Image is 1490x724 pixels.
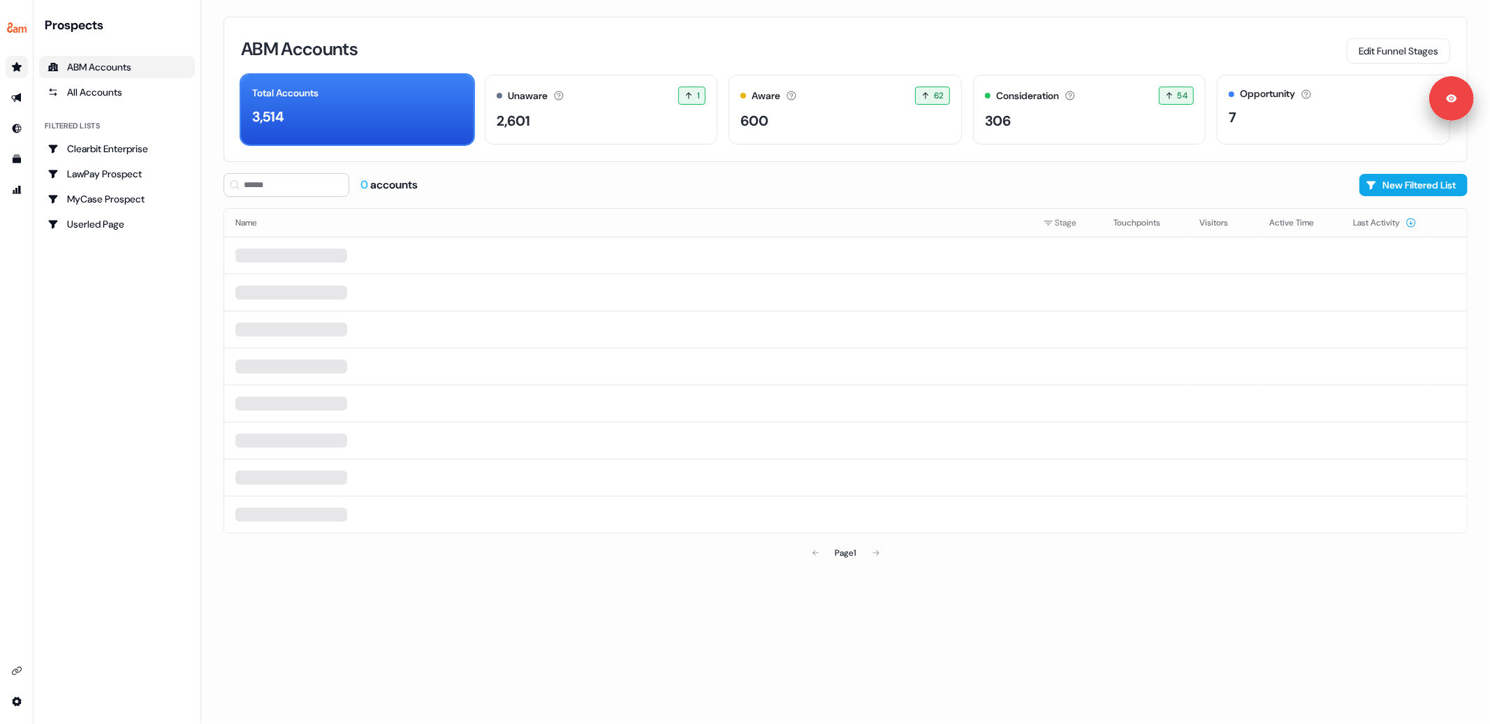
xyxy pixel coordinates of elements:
div: ABM Accounts [48,60,187,74]
a: Go to Clearbit Enterprise [39,138,195,160]
button: Touchpoints [1113,210,1177,235]
div: 306 [985,110,1011,131]
div: Prospects [45,17,195,34]
a: Go to MyCase Prospect [39,188,195,210]
div: Stage [1044,216,1091,230]
span: 54 [1178,89,1188,103]
div: Unaware [508,89,548,103]
button: New Filtered List [1359,174,1468,196]
div: LawPay Prospect [48,167,187,181]
a: Go to integrations [6,690,28,713]
div: 2,601 [497,110,530,131]
div: MyCase Prospect [48,192,187,206]
div: Opportunity [1240,87,1295,101]
h3: ABM Accounts [241,40,358,58]
th: Name [224,209,1032,237]
a: Go to LawPay Prospect [39,163,195,185]
div: Consideration [996,89,1059,103]
a: Go to templates [6,148,28,170]
div: Clearbit Enterprise [48,142,187,156]
a: All accounts [39,81,195,103]
div: 7 [1229,107,1236,128]
span: 1 [697,89,699,103]
button: Last Activity [1353,210,1417,235]
a: Go to prospects [6,56,28,78]
div: 600 [740,110,768,131]
div: All Accounts [48,85,187,99]
a: Go to Userled Page [39,213,195,235]
div: Page 1 [835,546,856,560]
a: Go to integrations [6,660,28,682]
span: 0 [360,177,370,192]
button: Visitors [1199,210,1245,235]
div: 3,514 [252,106,284,127]
div: accounts [360,177,418,193]
a: Go to attribution [6,179,28,201]
a: ABM Accounts [39,56,195,78]
button: Edit Funnel Stages [1347,38,1450,64]
div: Userled Page [48,217,187,231]
div: Aware [752,89,780,103]
span: 62 [934,89,944,103]
div: Filtered lists [45,120,100,132]
div: Total Accounts [252,86,319,101]
button: Active Time [1269,210,1331,235]
a: Go to outbound experience [6,87,28,109]
a: Go to Inbound [6,117,28,140]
